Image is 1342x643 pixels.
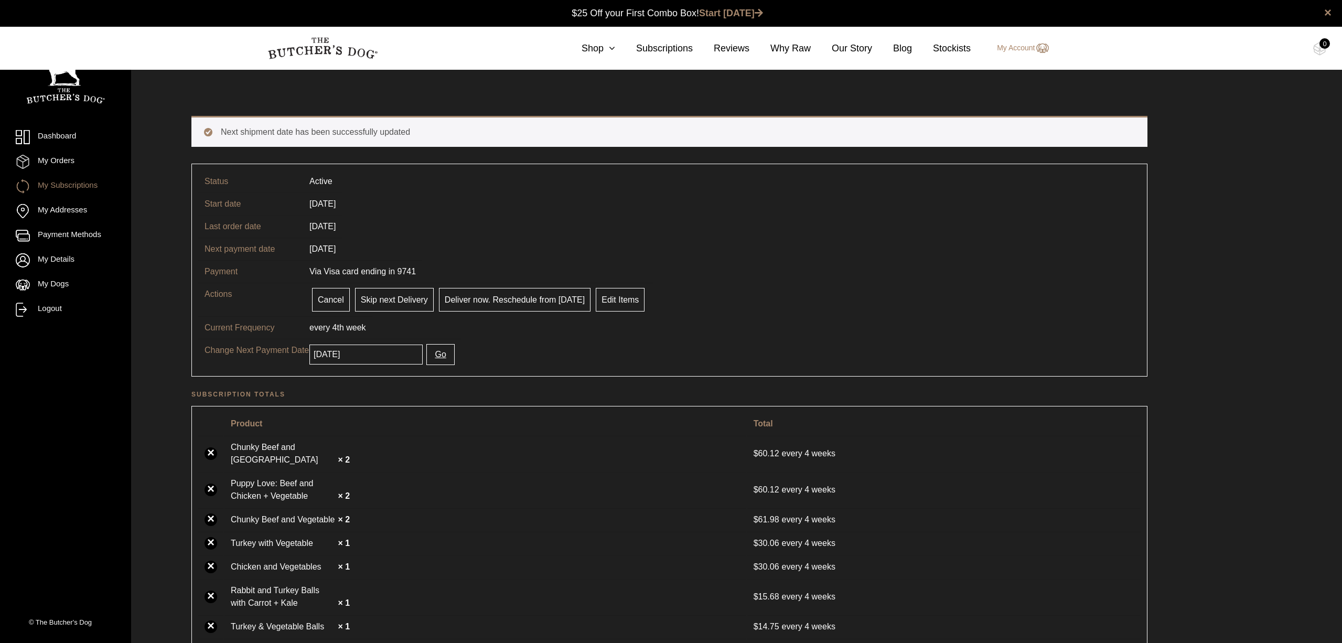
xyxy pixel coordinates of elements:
span: $ [754,562,758,571]
td: Active [303,170,339,192]
a: Our Story [811,41,872,56]
a: My Dogs [16,278,115,292]
a: My Details [16,253,115,267]
td: [DATE] [303,238,342,260]
span: $ [754,622,758,631]
a: Subscriptions [615,41,693,56]
span: 61.98 [754,515,782,524]
td: Status [198,170,303,192]
td: Last order date [198,215,303,238]
span: $ [754,515,758,524]
a: My Subscriptions [16,179,115,194]
span: every 4th [309,323,344,332]
h2: Subscription totals [191,389,1147,400]
a: Turkey & Vegetable Balls [231,620,336,633]
a: My Orders [16,155,115,169]
span: 15.68 [754,592,782,601]
strong: × 2 [338,491,350,500]
a: Chunky Beef and [GEOGRAPHIC_DATA] [231,441,336,466]
a: × [205,620,217,633]
a: Dashboard [16,130,115,144]
span: 60.12 [754,449,782,458]
span: week [346,323,366,332]
a: × [205,447,217,460]
td: every 4 weeks [747,579,1141,614]
td: Start date [198,192,303,215]
a: Turkey with Vegetable [231,537,336,550]
td: every 4 weeks [747,436,1141,471]
td: every 4 weeks [747,555,1141,578]
span: $ [754,485,758,494]
button: Go [426,344,454,365]
span: $ [754,592,758,601]
td: Actions [198,283,303,316]
td: every 4 weeks [747,508,1141,531]
a: Rabbit and Turkey Balls with Carrot + Kale [231,584,336,609]
img: TBD_Cart-Empty.png [1313,42,1326,56]
a: My Addresses [16,204,115,218]
a: Puppy Love: Beef and Chicken + Vegetable [231,477,336,502]
span: 30.06 [754,562,782,571]
td: Payment [198,260,303,283]
a: Shop [561,41,615,56]
a: Start [DATE] [699,8,763,18]
a: × [205,484,217,496]
th: Product [224,413,746,435]
a: Payment Methods [16,229,115,243]
a: Skip next Delivery [355,288,434,312]
th: Total [747,413,1141,435]
td: Next payment date [198,238,303,260]
a: Cancel [312,288,350,312]
strong: × 1 [338,598,350,607]
a: My Account [986,42,1048,55]
td: every 4 weeks [747,615,1141,638]
span: $ [754,449,758,458]
a: × [205,513,217,526]
td: [DATE] [303,192,342,215]
strong: × 1 [338,562,350,571]
p: Change Next Payment Date [205,344,309,357]
td: every 4 weeks [747,532,1141,554]
a: Chicken and Vegetables [231,561,336,573]
strong: × 2 [338,455,350,464]
a: Blog [872,41,912,56]
a: Reviews [693,41,749,56]
div: Next shipment date has been successfully updated [191,116,1147,147]
span: $ [754,539,758,548]
a: × [205,537,217,550]
span: 30.06 [754,539,782,548]
strong: × 1 [338,539,350,548]
span: 14.75 [754,622,782,631]
strong: × 1 [338,622,350,631]
a: Why Raw [749,41,811,56]
img: TBD_Portrait_Logo_White.png [26,54,105,104]
strong: × 2 [338,515,350,524]
a: Deliver now. Reschedule from [DATE] [439,288,591,312]
a: Stockists [912,41,971,56]
span: 60.12 [754,485,782,494]
a: Chunky Beef and Vegetable [231,513,336,526]
a: × [205,561,217,573]
a: close [1324,6,1332,19]
p: Current Frequency [205,321,309,334]
div: 0 [1319,38,1330,49]
a: × [205,591,217,603]
span: Via Visa card ending in 9741 [309,267,416,276]
td: [DATE] [303,215,342,238]
a: Logout [16,303,115,317]
a: Edit Items [596,288,645,312]
td: every 4 weeks [747,472,1141,507]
